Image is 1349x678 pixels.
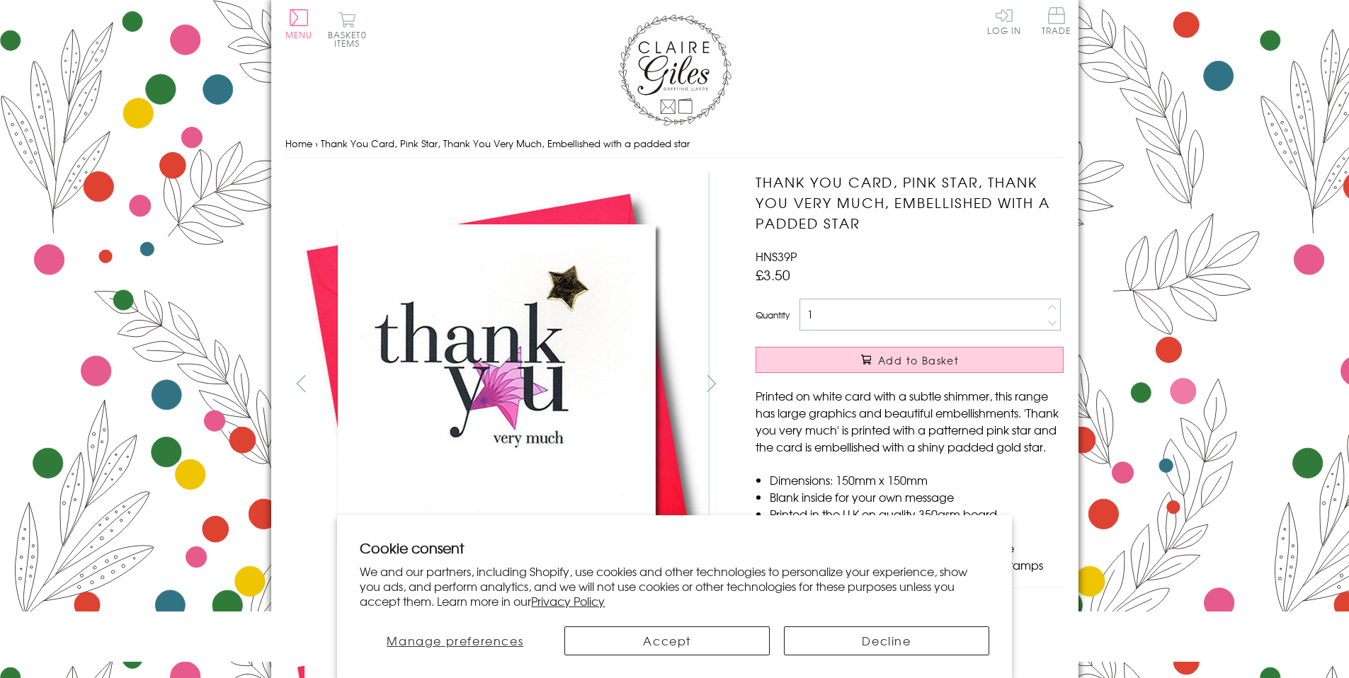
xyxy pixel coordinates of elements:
[1042,7,1071,38] a: Trade
[878,353,959,367] span: Add to Basket
[285,28,313,41] span: Menu
[770,488,1064,505] li: Blank inside for your own message
[1042,7,1071,35] span: Trade
[360,626,550,655] button: Manage preferences
[315,137,318,150] span: ›
[285,172,710,596] img: Thank You Card, Pink Star, Thank You Very Much, Embellished with a padded star
[770,471,1064,488] li: Dimensions: 150mm x 150mm
[756,265,790,285] span: £3.50
[387,632,523,649] span: Manage preferences
[360,538,989,558] h2: Cookie consent
[756,387,1064,455] p: Printed on white card with a subtle shimmer, this range has large graphics and beautiful embellis...
[756,309,790,321] label: Quantity
[727,172,1152,597] img: Thank You Card, Pink Star, Thank You Very Much, Embellished with a padded star
[334,28,367,50] span: 0 items
[285,367,317,399] button: prev
[285,137,312,150] a: Home
[618,14,732,126] img: Claire Giles Greetings Cards
[564,626,770,655] button: Accept
[784,626,989,655] button: Decline
[285,130,1064,159] nav: breadcrumbs
[770,505,1064,522] li: Printed in the U.K on quality 350gsm board
[531,592,605,609] a: Privacy Policy
[756,248,797,265] span: HNS39P
[987,7,1021,35] a: Log In
[695,367,727,399] button: next
[756,347,1064,373] button: Add to Basket
[756,172,1064,233] h1: Thank You Card, Pink Star, Thank You Very Much, Embellished with a padded star
[321,137,690,150] span: Thank You Card, Pink Star, Thank You Very Much, Embellished with a padded star
[360,564,989,608] p: We and our partners, including Shopify, use cookies and other technologies to personalize your ex...
[285,9,313,39] button: Menu
[328,11,367,47] button: Basket0 items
